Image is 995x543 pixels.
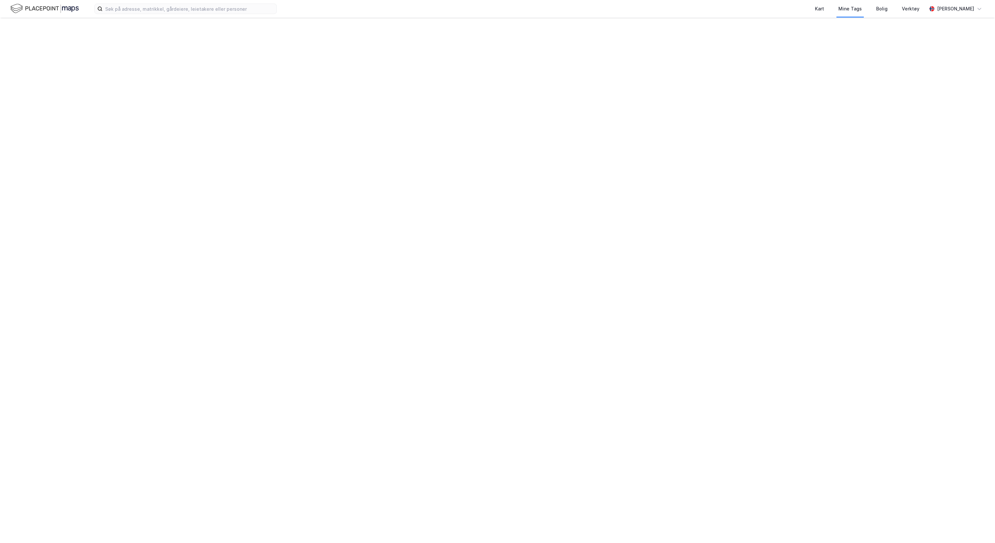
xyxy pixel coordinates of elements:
div: [PERSON_NAME] [937,5,974,13]
img: logo.f888ab2527a4732fd821a326f86c7f29.svg [10,3,79,14]
div: Mine Tags [838,5,862,13]
div: Kart [815,5,824,13]
div: Verktøy [902,5,919,13]
input: Søk på adresse, matrikkel, gårdeiere, leietakere eller personer [103,4,276,14]
div: Bolig [876,5,888,13]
